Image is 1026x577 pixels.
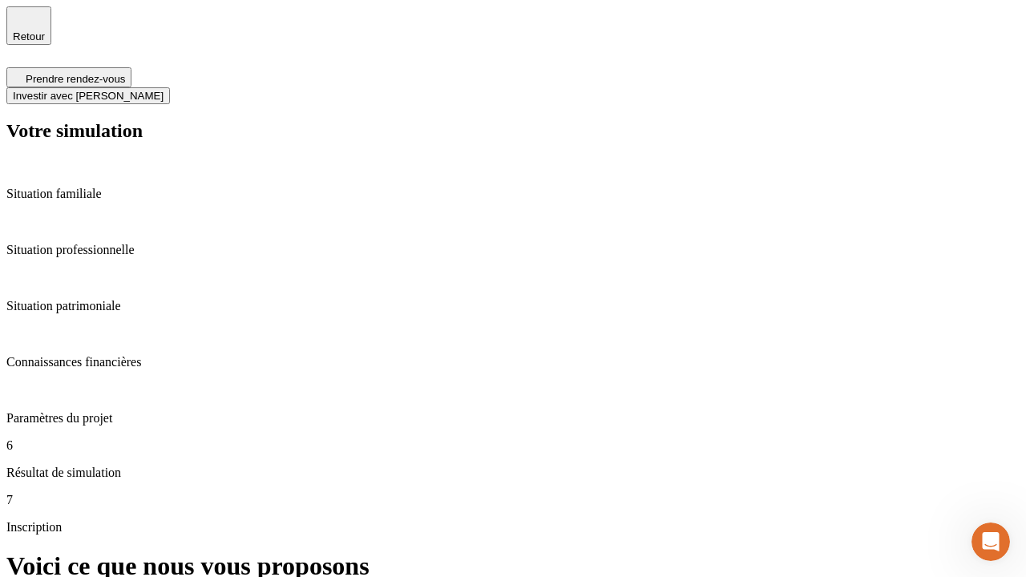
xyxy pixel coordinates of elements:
[6,6,51,45] button: Retour
[6,87,170,104] button: Investir avec [PERSON_NAME]
[971,523,1010,561] iframe: Intercom live chat
[6,187,1020,201] p: Situation familiale
[6,520,1020,535] p: Inscription
[26,73,125,85] span: Prendre rendez-vous
[13,90,164,102] span: Investir avec [PERSON_NAME]
[6,299,1020,313] p: Situation patrimoniale
[6,438,1020,453] p: 6
[13,30,45,42] span: Retour
[6,243,1020,257] p: Situation professionnelle
[6,466,1020,480] p: Résultat de simulation
[6,411,1020,426] p: Paramètres du projet
[6,493,1020,507] p: 7
[6,67,131,87] button: Prendre rendez-vous
[6,120,1020,142] h2: Votre simulation
[6,355,1020,369] p: Connaissances financières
